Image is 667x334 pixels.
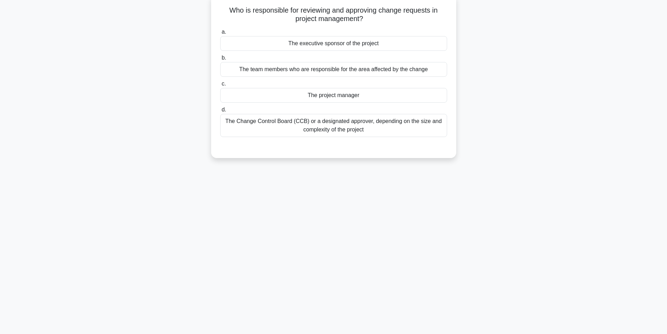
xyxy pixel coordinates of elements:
[220,62,447,77] div: The team members who are responsible for the area affected by the change
[222,107,226,113] span: d.
[222,81,226,87] span: c.
[220,114,447,137] div: The Change Control Board (CCB) or a designated approver, depending on the size and complexity of ...
[220,88,447,103] div: The project manager
[220,36,447,51] div: The executive sponsor of the project
[222,29,226,35] span: a.
[222,55,226,61] span: b.
[220,6,448,23] h5: Who is responsible for reviewing and approving change requests in project management?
